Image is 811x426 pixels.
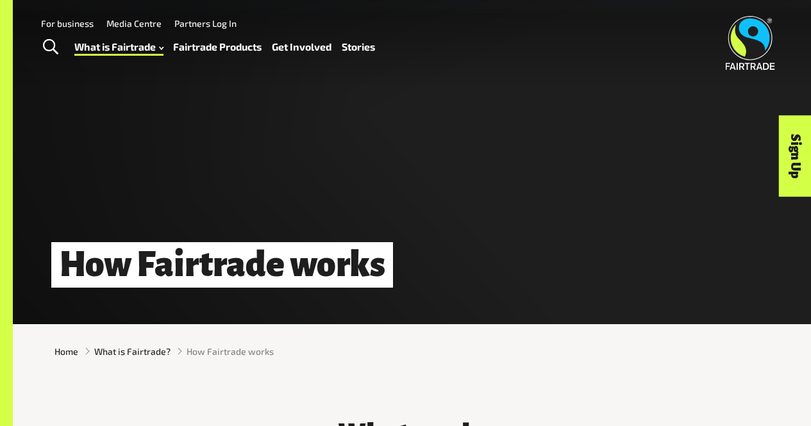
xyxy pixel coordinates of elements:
a: For business [41,18,94,29]
a: Fairtrade Products [173,38,262,56]
span: How Fairtrade works [187,345,274,358]
a: Get Involved [272,38,331,56]
a: Media Centre [106,18,162,29]
h1: How Fairtrade works [51,242,393,288]
a: What is Fairtrade [74,38,163,56]
a: Toggle Search [35,31,66,63]
img: Fairtrade Australia New Zealand logo [726,16,775,70]
a: Home [54,345,78,358]
a: Stories [342,38,375,56]
a: What is Fairtrade? [94,345,171,358]
a: Partners Log In [174,18,237,29]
